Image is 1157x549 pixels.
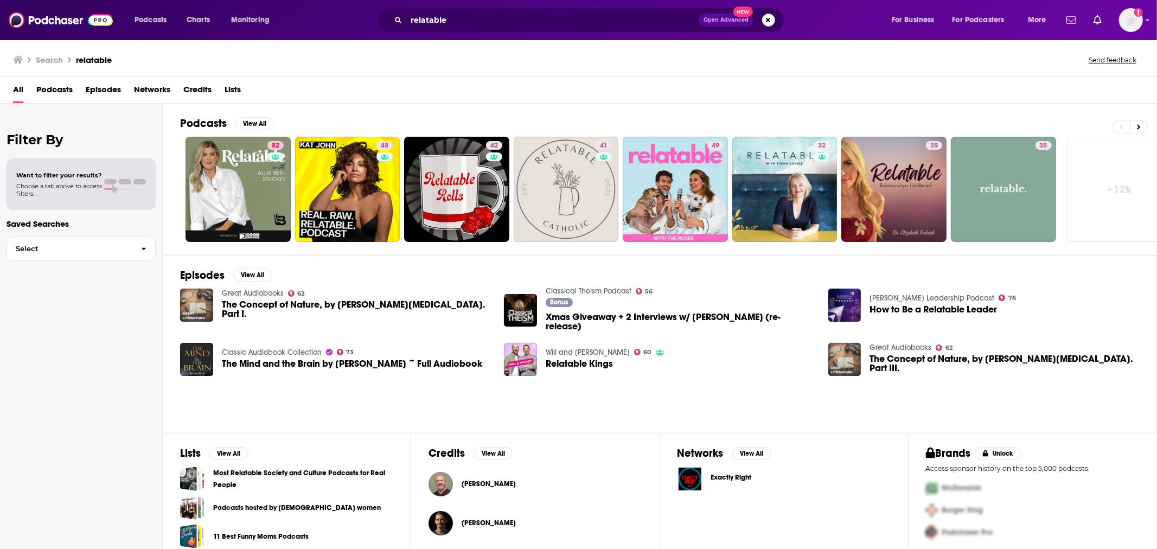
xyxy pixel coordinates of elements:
button: Cory McCabeCory McCabe [429,506,642,540]
a: Podcasts hosted by Asian American women [180,495,204,520]
button: Send feedback [1085,55,1140,65]
a: NetworksView All [677,446,771,460]
a: Credits [183,81,212,103]
h2: Networks [677,446,724,460]
a: 35 [841,137,947,242]
div: Search podcasts, credits, & more... [387,8,795,33]
a: 32 [732,137,838,242]
span: Podcasts [135,12,167,28]
a: PodcastsView All [180,117,274,130]
img: The Mind and the Brain by Alfred Binet ~ Full Audiobook [180,343,213,376]
span: 73 [346,350,354,355]
a: 41 [596,141,611,150]
a: Most Relatable Society and Culture Podcasts for Real People [213,467,393,491]
img: How to Be a Relatable Leader [828,289,861,322]
a: Relatable Kings [546,359,613,368]
span: Select [7,245,132,252]
h2: Credits [429,446,465,460]
h2: Podcasts [180,117,227,130]
a: Exactly Right logoExactly Right [677,467,891,491]
span: Burger King [942,506,983,515]
span: 11 Best Funny Moms Podcasts [180,524,204,548]
a: 35 [1035,141,1052,150]
a: 41 [514,137,619,242]
span: How to Be a Relatable Leader [870,305,997,314]
span: 49 [712,141,719,151]
a: 60 [634,349,651,355]
img: Exactly Right logo [677,467,702,491]
a: Will and Woody [546,348,630,357]
span: 62 [297,291,304,296]
img: Xmas Giveaway + 2 Interviews w/ Dr. Dolezal (re-release) [504,294,537,327]
img: User Profile [1119,8,1143,32]
button: open menu [884,11,948,29]
span: Charts [187,12,210,28]
h2: Episodes [180,269,225,282]
a: 82 [186,137,291,242]
a: Peter Lisoskie [429,472,453,496]
span: 42 [490,141,498,151]
span: 82 [272,141,279,151]
a: 48 [295,137,400,242]
h2: Brands [926,446,971,460]
span: 76 [1008,296,1016,301]
button: Select [7,237,156,261]
a: 11 Best Funny Moms Podcasts [213,531,309,542]
a: 82 [267,141,284,150]
svg: Add a profile image [1134,8,1143,17]
img: Third Pro Logo [922,521,942,544]
a: 56 [636,288,653,295]
a: 42 [486,141,502,150]
a: All [13,81,23,103]
a: Podcasts hosted by [DEMOGRAPHIC_DATA] women [213,502,381,514]
img: The Concept of Nature, by Alfred North Whitehead. Part III. [828,343,861,376]
span: 56 [645,289,653,294]
span: Want to filter your results? [16,171,102,179]
button: Peter LisoskiePeter Lisoskie [429,467,642,501]
span: Podchaser Pro [942,528,993,537]
h2: Filter By [7,132,156,148]
span: Open Advanced [704,17,749,23]
a: 35 [951,137,1056,242]
span: 32 [819,141,826,151]
a: Most Relatable Society and Culture Podcasts for Real People [180,467,204,491]
a: 62 [288,290,305,297]
span: Monitoring [231,12,270,28]
img: Podchaser - Follow, Share and Rate Podcasts [9,10,113,30]
button: View All [233,269,272,282]
a: Networks [134,81,170,103]
span: Bonus [551,299,568,305]
a: 62 [936,344,953,351]
img: First Pro Logo [922,477,942,499]
button: open menu [127,11,181,29]
img: Relatable Kings [504,343,537,376]
a: Great Audiobooks [222,289,284,298]
span: Choose a tab above to access filters. [16,182,102,197]
a: 73 [337,349,354,355]
img: Second Pro Logo [922,499,942,521]
a: 49 [707,141,724,150]
span: The Mind and the Brain by [PERSON_NAME] ~ Full Audiobook [222,359,482,368]
button: open menu [945,11,1020,29]
a: The Concept of Nature, by Alfred North Whitehead. Part I. [222,300,491,318]
a: EpisodesView All [180,269,272,282]
a: The Mind and the Brain by Alfred Binet ~ Full Audiobook [222,359,482,368]
img: The Concept of Nature, by Alfred North Whitehead. Part I. [180,289,213,322]
a: CreditsView All [429,446,513,460]
a: Podcasts [36,81,73,103]
a: Cory McCabe [462,519,516,527]
img: Cory McCabe [429,511,453,535]
a: Show notifications dropdown [1089,11,1106,29]
button: open menu [1020,11,1060,29]
span: Exactly Right [711,473,752,482]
